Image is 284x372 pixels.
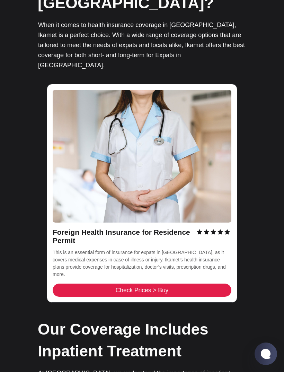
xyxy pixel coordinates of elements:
[53,228,192,244] span: Foreign Health Insurance for Residence Permit
[38,318,246,362] h2: Our Coverage Includes Inpatient Treatment
[53,284,231,297] a: Check Prices > Buy
[53,90,231,223] img: photo-1584432810601-6c7f27d2362b-2.jpg
[38,20,246,70] p: When it comes to health insurance coverage in [GEOGRAPHIC_DATA], Ikamet is a perfect choice. With...
[116,287,169,293] span: Check Prices > Buy
[53,250,227,277] span: This is an essential form of insurance for expats in [GEOGRAPHIC_DATA], as it covers medical expe...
